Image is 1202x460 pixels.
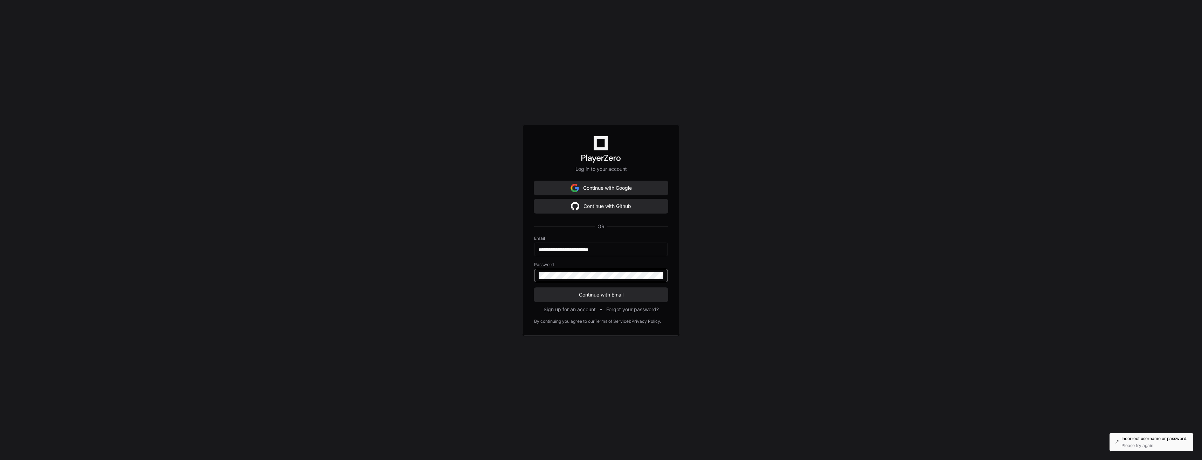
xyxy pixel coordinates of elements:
[534,262,668,267] label: Password
[534,319,595,324] div: By continuing you agree to our
[534,236,668,241] label: Email
[631,319,661,324] a: Privacy Policy.
[571,199,579,213] img: Sign in with google
[534,199,668,213] button: Continue with Github
[534,166,668,173] p: Log in to your account
[595,319,629,324] a: Terms of Service
[1121,436,1188,441] p: Incorrect username or password.
[534,291,668,298] span: Continue with Email
[534,181,668,195] button: Continue with Google
[571,181,579,195] img: Sign in with google
[606,306,659,313] button: Forgot your password?
[595,223,607,230] span: OR
[1121,443,1188,448] p: Please try again
[534,288,668,302] button: Continue with Email
[544,306,596,313] button: Sign up for an account
[629,319,631,324] div: &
